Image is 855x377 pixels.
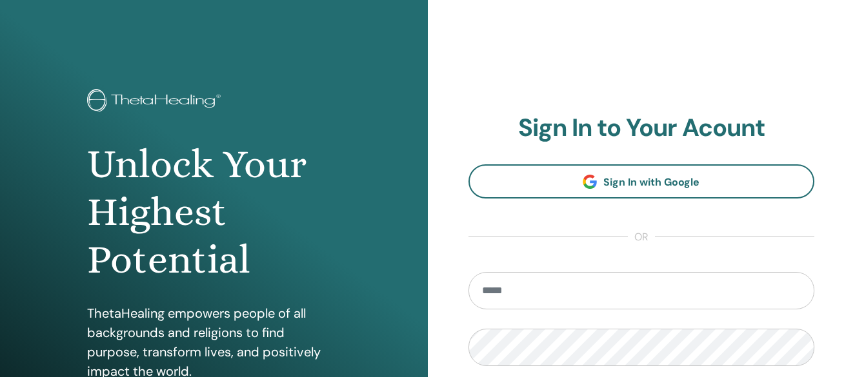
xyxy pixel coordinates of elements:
a: Sign In with Google [468,164,815,198]
h2: Sign In to Your Acount [468,113,815,143]
h1: Unlock Your Highest Potential [87,140,340,284]
span: or [628,229,655,245]
span: Sign In with Google [603,175,699,189]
